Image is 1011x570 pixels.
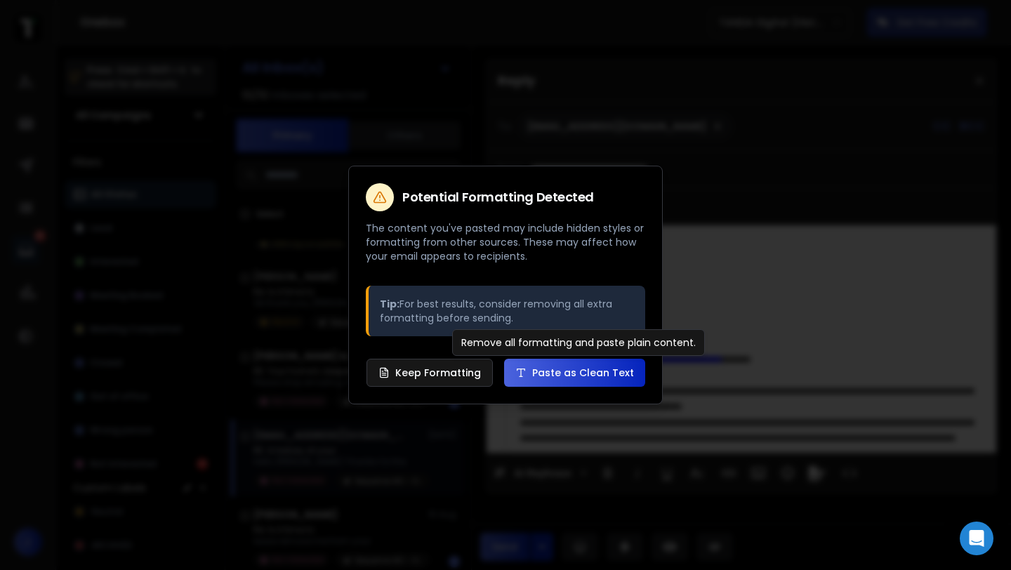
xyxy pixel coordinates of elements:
button: Paste as Clean Text [504,359,645,387]
p: The content you've pasted may include hidden styles or formatting from other sources. These may a... [366,221,645,263]
h2: Potential Formatting Detected [402,191,594,204]
button: Keep Formatting [366,359,493,387]
div: Remove all formatting and paste plain content. [452,329,705,356]
p: For best results, consider removing all extra formatting before sending. [380,297,634,325]
div: Open Intercom Messenger [960,522,993,555]
strong: Tip: [380,297,399,311]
